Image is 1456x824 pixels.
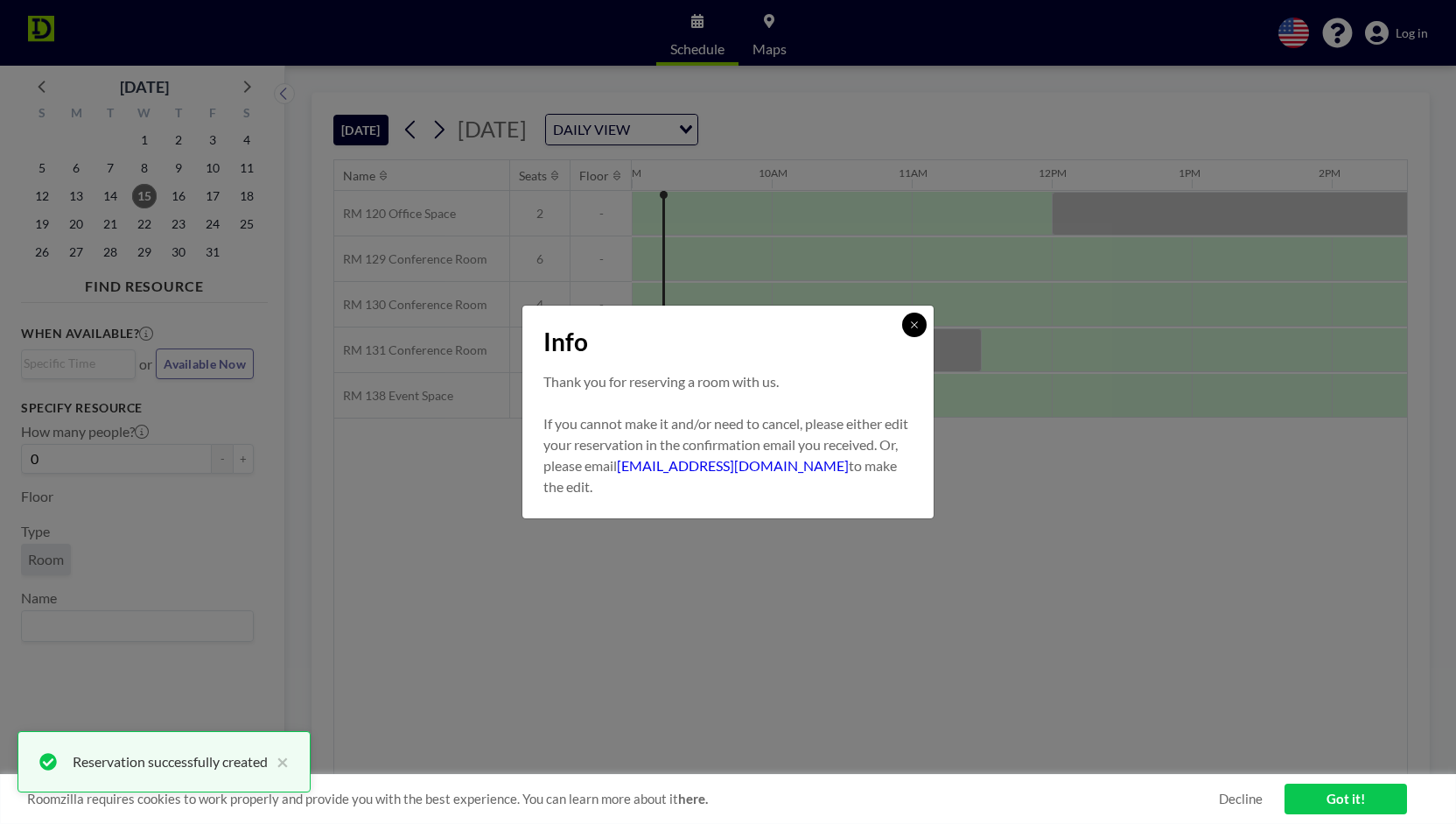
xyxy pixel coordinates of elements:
[543,327,588,357] span: Info
[543,413,913,497] p: If you cannot make it and/or need to cancel, please either edit your reservation in the confirmat...
[1219,791,1263,807] a: Decline
[73,751,268,772] div: Reservation successfully created
[617,457,849,474] a: [EMAIL_ADDRESS][DOMAIN_NAME]
[1284,784,1407,814] a: Got it!
[543,371,913,392] p: Thank you for reserving a room with us.
[27,791,1219,807] span: Roomzilla requires cookies to work properly and provide you with the best experience. You can lea...
[268,751,289,772] button: close
[678,791,708,806] a: here.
